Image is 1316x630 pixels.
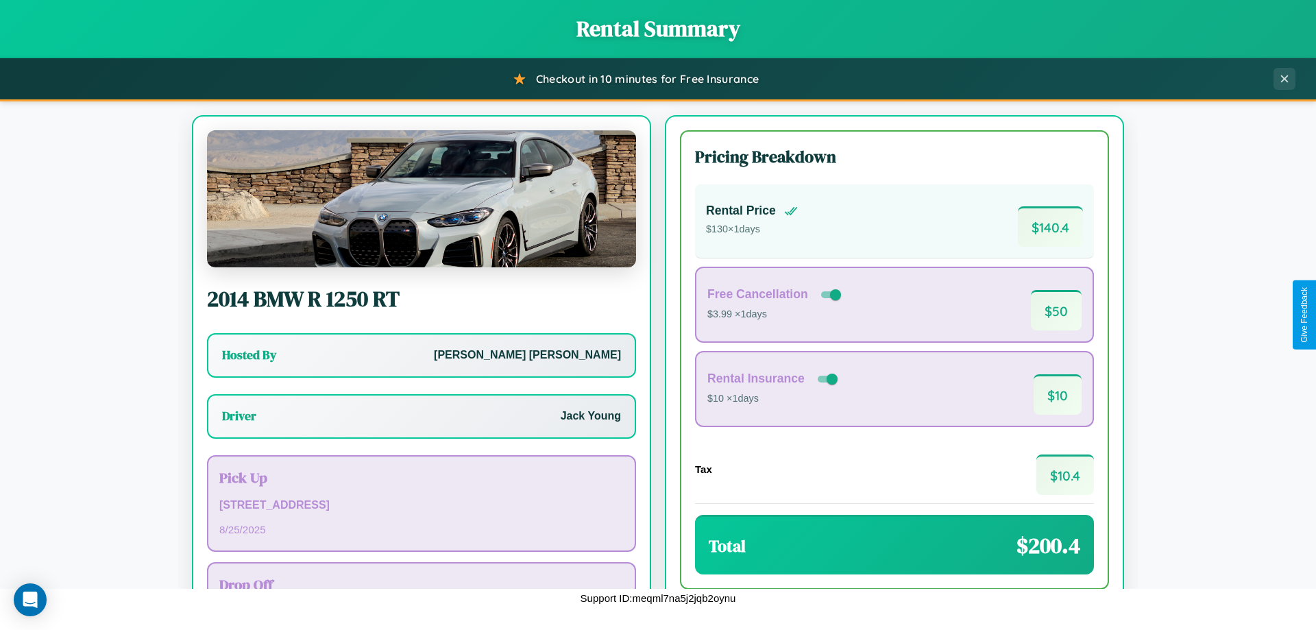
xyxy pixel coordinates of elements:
h4: Tax [695,463,712,475]
p: [PERSON_NAME] [PERSON_NAME] [434,346,621,365]
span: $ 200.4 [1016,531,1080,561]
h2: 2014 BMW R 1250 RT [207,284,636,314]
h3: Pick Up [219,468,624,487]
h3: Drop Off [219,574,624,594]
span: $ 140.4 [1018,206,1083,247]
h4: Free Cancellation [707,287,808,302]
p: Jack Young [561,407,621,426]
h3: Driver [222,408,256,424]
p: $3.99 × 1 days [707,306,844,324]
h4: Rental Insurance [707,372,805,386]
h3: Hosted By [222,347,276,363]
img: BMW R 1250 RT [207,130,636,267]
div: Give Feedback [1300,287,1309,343]
span: Checkout in 10 minutes for Free Insurance [536,72,759,86]
div: Open Intercom Messenger [14,583,47,616]
h3: Pricing Breakdown [695,145,1094,168]
span: $ 10 [1034,374,1082,415]
p: $10 × 1 days [707,390,840,408]
p: 8 / 25 / 2025 [219,520,624,539]
p: $ 130 × 1 days [706,221,798,239]
span: $ 50 [1031,290,1082,330]
h4: Rental Price [706,204,776,218]
p: Support ID: meqml7na5j2jqb2oynu [581,589,736,607]
span: $ 10.4 [1036,455,1094,495]
h3: Total [709,535,746,557]
h1: Rental Summary [14,14,1302,44]
p: [STREET_ADDRESS] [219,496,624,516]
